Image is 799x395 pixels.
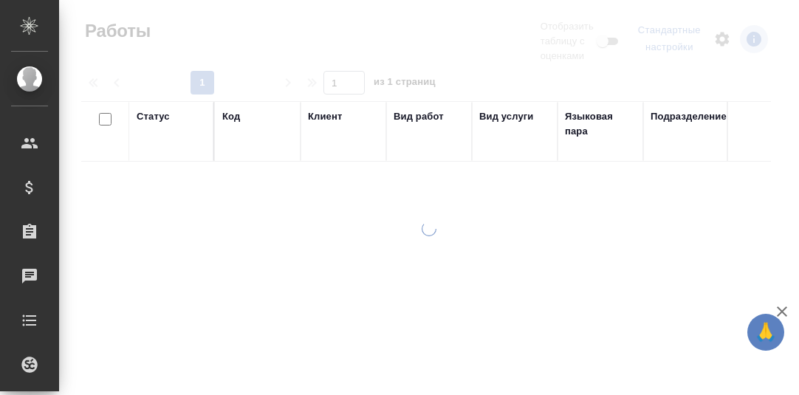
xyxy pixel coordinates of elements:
[479,109,534,124] div: Вид услуги
[137,109,170,124] div: Статус
[394,109,444,124] div: Вид работ
[308,109,342,124] div: Клиент
[565,109,636,139] div: Языковая пара
[747,314,784,351] button: 🙏
[651,109,727,124] div: Подразделение
[222,109,240,124] div: Код
[753,317,778,348] span: 🙏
